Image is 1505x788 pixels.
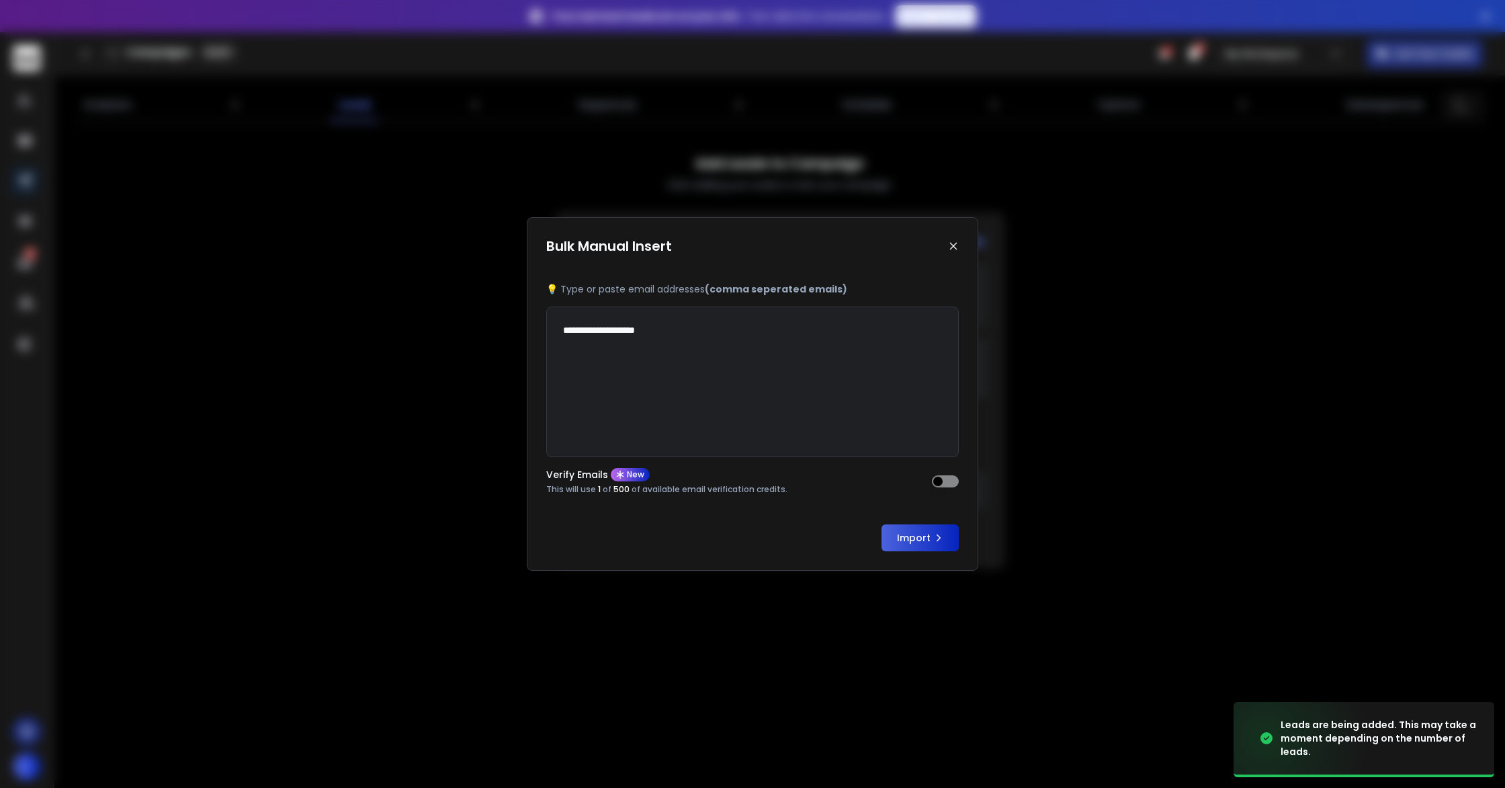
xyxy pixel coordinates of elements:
p: 💡 Type or paste email addresses [546,282,959,296]
button: Import [881,524,959,551]
p: This will use of of available email verification credits. [546,484,787,495]
span: 1 [598,483,601,495]
b: (comma seperated emails) [705,282,847,296]
div: Leads are being added. This may take a moment depending on the number of leads. [1281,718,1478,758]
div: New [611,468,650,481]
h1: Bulk Manual Insert [546,237,672,255]
img: image [1234,699,1368,779]
p: Verify Emails [546,470,608,479]
span: 500 [613,483,630,495]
